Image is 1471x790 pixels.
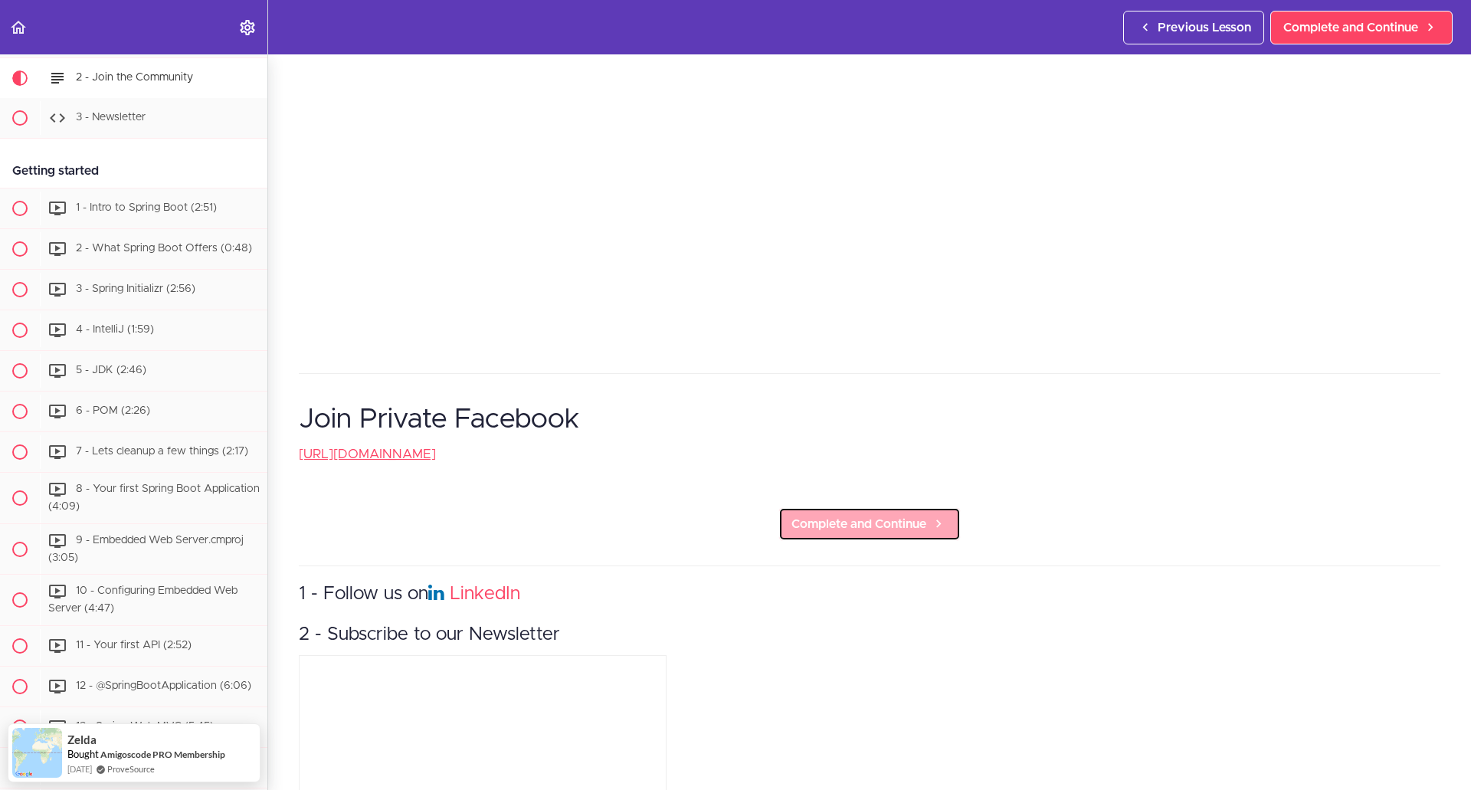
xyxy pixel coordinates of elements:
span: 12 - @SpringBootApplication (6:06) [76,680,251,691]
span: Complete and Continue [791,515,926,533]
span: Zelda [67,733,97,746]
a: Complete and Continue [1270,11,1453,44]
span: 9 - Embedded Web Server.cmproj (3:05) [48,535,244,563]
span: 4 - IntelliJ (1:59) [76,324,154,335]
span: 7 - Lets cleanup a few things (2:17) [76,446,248,457]
span: 1 - Intro to Spring Boot (2:51) [76,202,217,213]
span: Previous Lesson [1158,18,1251,37]
span: 2 - What Spring Boot Offers (0:48) [76,243,252,254]
span: 5 - JDK (2:46) [76,365,146,375]
a: Amigoscode PRO Membership [100,748,225,761]
a: LinkedIn [450,585,520,603]
span: [DATE] [67,762,92,775]
h1: Join Private Facebook [299,405,1440,435]
a: Previous Lesson [1123,11,1264,44]
svg: Back to course curriculum [9,18,28,37]
a: [URL][DOMAIN_NAME] [299,447,436,461]
svg: Settings Menu [238,18,257,37]
h3: 1 - Follow us on [299,582,1440,607]
h3: 2 - Subscribe to our Newsletter [299,622,1440,647]
span: 3 - Newsletter [76,112,146,123]
a: Complete and Continue [778,507,961,541]
span: 2 - Join the Community [76,72,193,83]
span: 8 - Your first Spring Boot Application (4:09) [48,484,260,512]
span: 13 - Spring Web MVC (5:45) [76,721,214,732]
span: 10 - Configuring Embedded Web Server (4:47) [48,586,238,615]
span: 11 - Your first API (2:52) [76,640,192,651]
span: 3 - Spring Initializr (2:56) [76,284,195,294]
span: Complete and Continue [1283,18,1418,37]
span: 6 - POM (2:26) [76,405,150,416]
img: provesource social proof notification image [12,728,62,778]
a: ProveSource [107,762,155,775]
span: Bought [67,748,99,760]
